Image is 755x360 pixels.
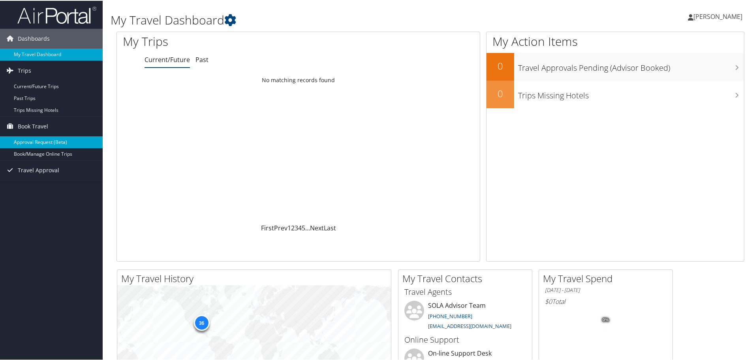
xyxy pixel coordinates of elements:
[17,5,96,24] img: airportal-logo.png
[543,271,672,285] h2: My Travel Spend
[603,317,609,322] tspan: 0%
[486,86,514,100] h2: 0
[302,223,305,232] a: 5
[688,4,750,28] a: [PERSON_NAME]
[404,286,526,297] h3: Travel Agents
[693,11,742,20] span: [PERSON_NAME]
[195,55,208,63] a: Past
[18,60,31,80] span: Trips
[404,334,526,345] h3: Online Support
[117,72,480,87] td: No matching records found
[545,296,552,305] span: $0
[274,223,287,232] a: Prev
[486,52,744,80] a: 0Travel Approvals Pending (Advisor Booked)
[428,312,472,319] a: [PHONE_NUMBER]
[324,223,336,232] a: Last
[310,223,324,232] a: Next
[261,223,274,232] a: First
[486,58,514,72] h2: 0
[18,28,50,48] span: Dashboards
[402,271,532,285] h2: My Travel Contacts
[18,160,59,179] span: Travel Approval
[291,223,295,232] a: 2
[518,58,744,73] h3: Travel Approvals Pending (Advisor Booked)
[486,32,744,49] h1: My Action Items
[400,300,530,332] li: SOLA Advisor Team
[545,296,667,305] h6: Total
[121,271,391,285] h2: My Travel History
[298,223,302,232] a: 4
[305,223,310,232] span: …
[486,80,744,107] a: 0Trips Missing Hotels
[295,223,298,232] a: 3
[18,116,48,136] span: Book Travel
[123,32,323,49] h1: My Trips
[428,322,511,329] a: [EMAIL_ADDRESS][DOMAIN_NAME]
[287,223,291,232] a: 1
[545,286,667,293] h6: [DATE] - [DATE]
[111,11,537,28] h1: My Travel Dashboard
[145,55,190,63] a: Current/Future
[518,85,744,100] h3: Trips Missing Hotels
[193,314,209,330] div: 36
